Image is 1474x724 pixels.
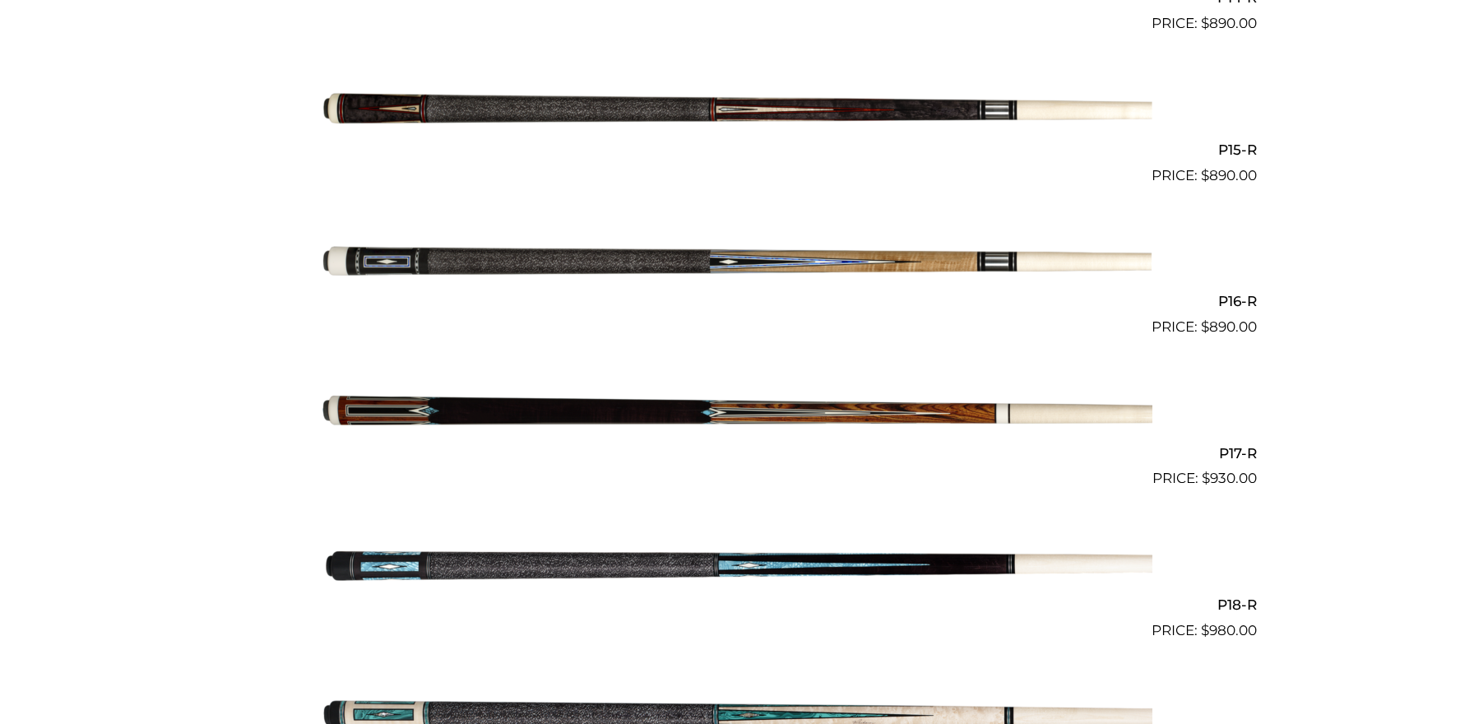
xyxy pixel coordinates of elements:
[1201,167,1209,183] span: $
[217,41,1257,186] a: P15-R $890.00
[1201,15,1257,31] bdi: 890.00
[322,496,1152,634] img: P18-R
[1201,318,1257,335] bdi: 890.00
[322,345,1152,483] img: P17-R
[217,286,1257,317] h2: P16-R
[217,134,1257,165] h2: P15-R
[217,193,1257,338] a: P16-R $890.00
[217,345,1257,490] a: P17-R $930.00
[1201,167,1257,183] bdi: 890.00
[322,41,1152,179] img: P15-R
[322,193,1152,332] img: P16-R
[1201,622,1257,638] bdi: 980.00
[1201,15,1209,31] span: $
[217,496,1257,641] a: P18-R $980.00
[1201,318,1209,335] span: $
[1202,470,1210,486] span: $
[217,438,1257,468] h2: P17-R
[217,589,1257,620] h2: P18-R
[1202,470,1257,486] bdi: 930.00
[1201,622,1209,638] span: $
